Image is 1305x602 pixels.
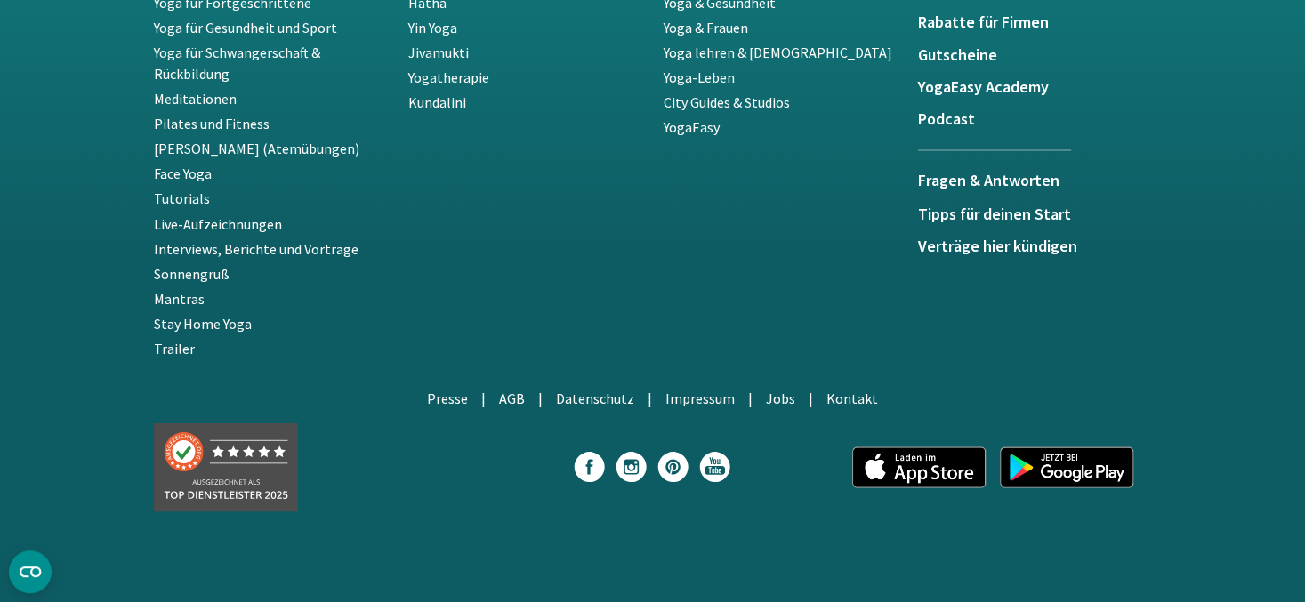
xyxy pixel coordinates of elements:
a: AGB [499,389,525,406]
a: YogaEasy Academy [918,78,1152,96]
a: Podcast [918,110,1152,128]
button: CMP-Widget öffnen [9,550,52,593]
a: Verträge hier kündigen [918,237,1152,254]
a: Rabatte für Firmen [918,13,1152,31]
h5: Fragen & Antworten [918,172,1071,189]
a: Presse [427,389,468,406]
a: Sonnengruß [154,264,230,282]
a: Kontakt [826,389,878,406]
a: Stay Home Yoga [154,314,252,332]
li: | [648,387,652,408]
a: Interviews, Berichte und Vorträge [154,239,358,257]
li: | [748,387,753,408]
a: Tutorials [154,189,210,207]
a: Kundalini [408,93,466,111]
a: Yoga für Schwangerschaft & Rückbildung [154,44,320,83]
a: Yin Yoga [408,19,457,36]
a: Yoga-Leben [664,68,735,86]
img: app_appstore_de.png [852,446,986,487]
a: Yogatherapie [408,68,489,86]
a: Jobs [766,389,795,406]
a: Impressum [665,389,735,406]
a: Gutscheine [918,46,1152,64]
a: City Guides & Studios [664,93,790,111]
li: | [809,387,813,408]
a: Face Yoga [154,165,212,182]
a: Yoga für Gesundheit und Sport [154,19,337,36]
a: Yoga lehren & [DEMOGRAPHIC_DATA] [664,44,892,61]
a: Jivamukti [408,44,469,61]
a: Meditationen [154,90,237,108]
li: | [538,387,543,408]
a: YogaEasy [664,118,720,136]
img: app_googleplay_de.png [1000,446,1133,487]
a: Fragen & Antworten [918,149,1071,204]
a: Pilates und Fitness [154,115,270,132]
a: Live-Aufzeichnungen [154,214,282,232]
a: Tipps für deinen Start [918,205,1152,222]
a: Mantras [154,289,205,307]
a: Yoga & Frauen [664,19,748,36]
a: Datenschutz [556,389,634,406]
a: [PERSON_NAME] (Atemübungen) [154,140,359,157]
li: | [481,387,486,408]
img: Top Dienstleister 2025 [154,422,298,511]
a: Trailer [154,339,195,357]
